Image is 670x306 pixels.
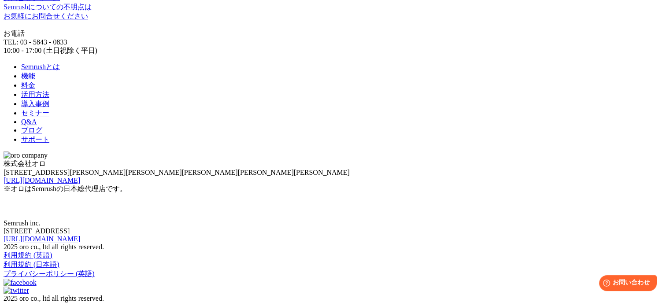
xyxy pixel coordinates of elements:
[4,46,666,55] div: 10:00 - 17:00 (土日祝除く平日)
[21,72,35,80] a: 機能
[4,261,59,268] a: 利用規約 (日本語)
[4,219,666,227] div: Semrush inc.
[21,91,49,98] a: 活用方法
[4,151,48,159] img: oro company
[4,279,37,287] img: facebook
[4,169,666,177] div: [STREET_ADDRESS][PERSON_NAME][PERSON_NAME][PERSON_NAME][PERSON_NAME][PERSON_NAME]
[4,159,666,169] div: 株式会社オロ
[4,29,666,38] div: お電話
[4,184,666,194] div: ※オロはSemrushの日本総代理店です。
[21,109,49,117] a: セミナー
[4,287,29,295] img: twitter
[4,235,80,243] a: [URL][DOMAIN_NAME]
[4,243,666,251] div: 2025 oro co., ltd all rights reserved.
[4,3,666,21] div: Semrushについての不明点は お気軽にお問合せください
[4,177,80,184] a: [URL][DOMAIN_NAME]
[21,118,37,125] a: Q&A
[21,136,49,143] a: サポート
[4,295,666,302] div: 2025 oro co., ltd all rights reserved.
[592,272,660,296] iframe: Help widget launcher
[4,270,95,277] a: プライバシーポリシー (英語)
[4,38,666,46] div: TEL: 03 - 5843 - 0833
[4,227,666,235] div: [STREET_ADDRESS]
[21,100,49,107] a: 導入事例
[4,251,52,259] a: 利用規約 (英語)
[21,81,35,89] a: 料金
[21,63,60,70] a: Semrushとは
[21,126,42,134] a: ブログ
